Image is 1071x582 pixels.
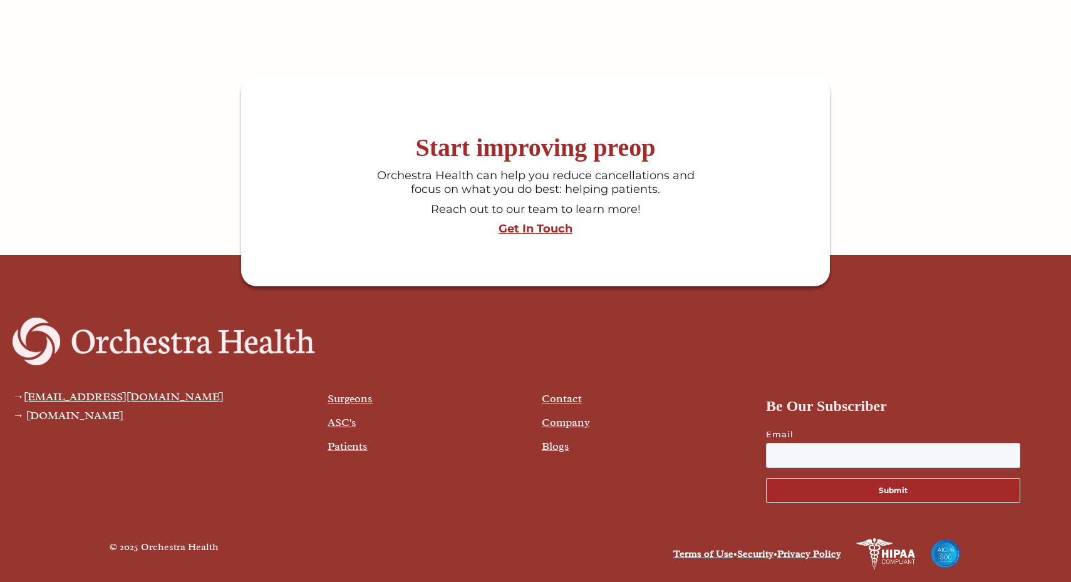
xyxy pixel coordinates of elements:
a: Patients [328,439,368,453]
a: Security [737,548,773,560]
h4: Be Our Subscriber [766,394,1048,418]
h6: Start improving preop [247,133,824,163]
label: Email [766,428,1048,440]
div: • • [542,545,841,563]
a: Surgeons [328,392,373,405]
a: Terms of Use [673,548,733,560]
button: Submit [766,478,1020,503]
a: ASC's [328,415,356,429]
div: → [DOMAIN_NAME] [13,409,224,422]
a: Contact [542,392,582,405]
a: [EMAIL_ADDRESS][DOMAIN_NAME] [24,390,224,403]
a: Company [542,415,590,429]
a: Blogs [542,439,569,453]
div: Reach out to our team to learn more! [371,203,700,217]
a: Get In Touch [247,222,824,236]
a: Privacy Policy [777,548,841,560]
div: © 2025 Orchestra Health [110,538,219,569]
div: Orchestra Health can help you reduce cancellations and focus on what you do best: helping patients. [371,169,700,196]
div: → [13,390,224,403]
